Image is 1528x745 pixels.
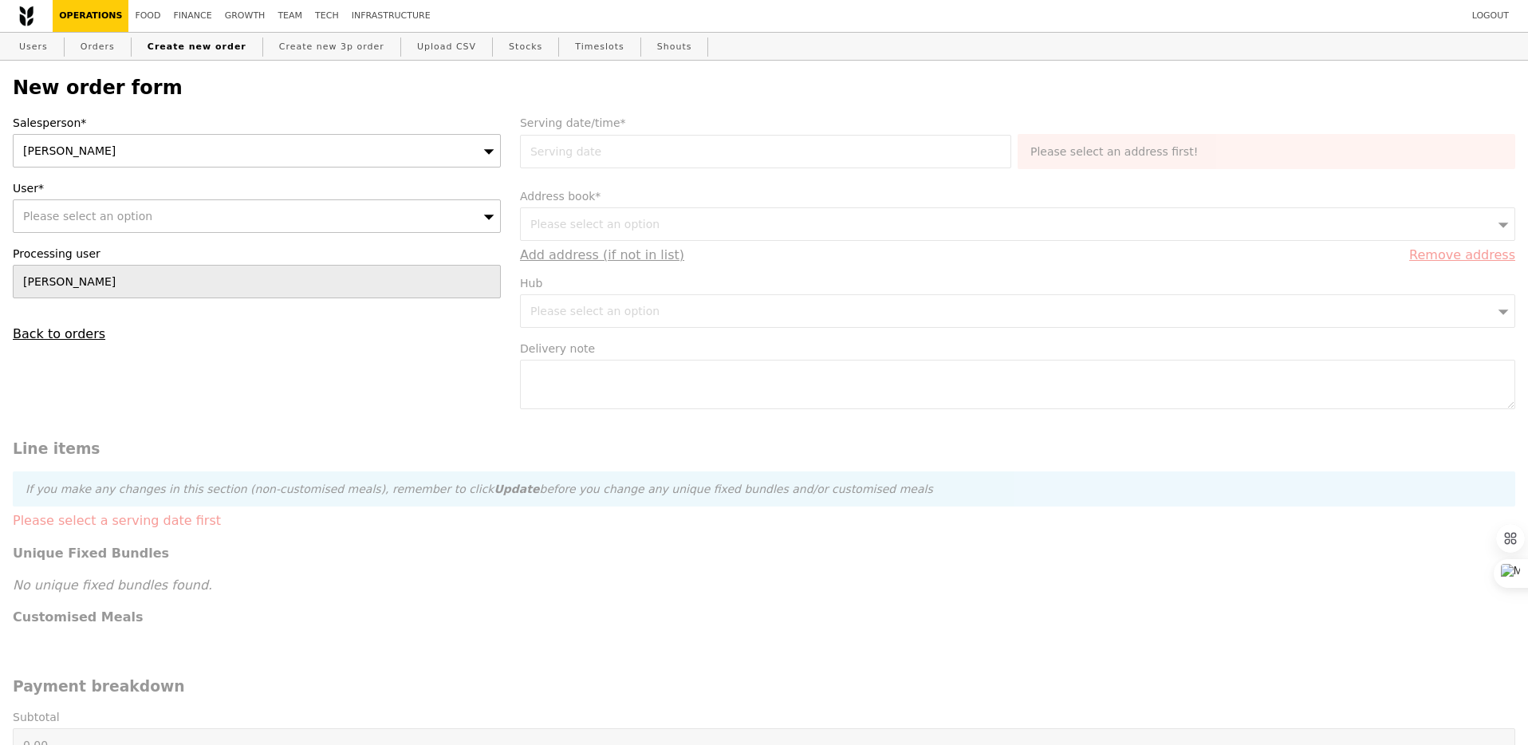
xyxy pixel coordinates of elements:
img: Grain logo [19,6,33,26]
label: Processing user [13,246,501,262]
h2: New order form [13,77,1515,99]
a: Users [13,33,54,61]
span: [PERSON_NAME] [23,144,116,157]
a: Timeslots [569,33,630,61]
a: Shouts [651,33,699,61]
a: Back to orders [13,326,105,341]
label: User* [13,180,501,196]
a: Create new 3p order [273,33,391,61]
a: Stocks [502,33,549,61]
span: Please select an option [23,210,152,223]
a: Create new order [141,33,253,61]
label: Salesperson* [13,115,501,131]
a: Orders [74,33,121,61]
a: Upload CSV [411,33,482,61]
